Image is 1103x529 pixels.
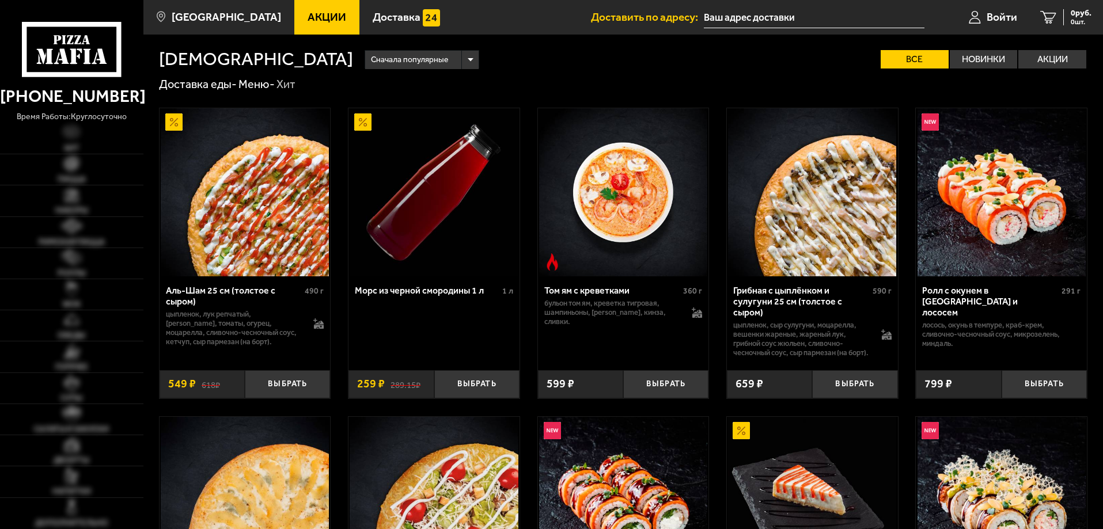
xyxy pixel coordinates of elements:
[733,422,750,439] img: Акционный
[1062,286,1081,296] span: 291 г
[544,299,681,326] p: бульон том ям, креветка тигровая, шампиньоны, [PERSON_NAME], кинза, сливки.
[58,176,86,184] span: Пицца
[52,488,91,496] span: Напитки
[391,378,420,390] s: 289.15 ₽
[373,12,420,22] span: Доставка
[683,286,702,296] span: 360 г
[60,394,82,402] span: Супы
[918,108,1086,276] img: Ролл с окунем в темпуре и лососем
[1002,370,1087,398] button: Выбрать
[165,113,183,131] img: Акционный
[1071,18,1091,25] span: 0 шт.
[54,456,89,465] span: Десерты
[64,144,79,153] span: Хит
[544,253,561,271] img: Острое блюдо
[881,50,949,68] label: Все
[704,7,924,28] input: Ваш адрес доставки
[733,285,870,318] div: Грибная с цыплёнком и сулугуни 25 см (толстое с сыром)
[245,370,330,398] button: Выбрать
[916,108,1087,276] a: НовинкаРолл с окунем в темпуре и лососем
[166,285,302,307] div: Аль-Шам 25 см (толстое с сыром)
[63,300,81,309] span: WOK
[538,108,709,276] a: Острое блюдоТом ям с креветками
[357,378,385,390] span: 259 ₽
[161,108,329,276] img: Аль-Шам 25 см (толстое с сыром)
[922,422,939,439] img: Новинка
[305,286,324,296] span: 490 г
[1018,50,1086,68] label: Акции
[166,310,302,347] p: цыпленок, лук репчатый, [PERSON_NAME], томаты, огурец, моцарелла, сливочно-чесночный соус, кетчуп...
[733,321,870,357] p: цыпленок, сыр сулугуни, моцарелла, вешенки жареные, жареный лук, грибной соус Жюльен, сливочно-че...
[354,113,372,131] img: Акционный
[202,378,220,390] s: 618 ₽
[423,9,440,26] img: 15daf4d41897b9f0e9f617042186c801.svg
[736,378,763,390] span: 659 ₽
[1071,9,1091,17] span: 0 руб.
[623,370,708,398] button: Выбрать
[812,370,897,398] button: Выбрать
[502,286,513,296] span: 1 л
[55,207,88,215] span: Наборы
[371,49,448,71] span: Сначала популярные
[58,269,86,277] span: Роллы
[987,12,1017,22] span: Войти
[35,519,108,527] span: Дополнительно
[39,238,105,246] span: Римская пицца
[350,108,518,276] img: Морс из черной смородины 1 л
[434,370,520,398] button: Выбрать
[539,108,707,276] img: Том ям с креветками
[276,77,295,92] div: Хит
[34,425,109,433] span: Салаты и закуски
[159,77,237,91] a: Доставка еды-
[922,285,1059,318] div: Ролл с окунем в [GEOGRAPHIC_DATA] и лососем
[547,378,574,390] span: 599 ₽
[591,12,704,22] span: Доставить по адресу:
[922,321,1081,348] p: лосось, окунь в темпуре, краб-крем, сливочно-чесночный соус, микрозелень, миндаль.
[159,50,353,68] h1: [DEMOGRAPHIC_DATA]
[727,108,898,276] a: Грибная с цыплёнком и сулугуни 25 см (толстое с сыром)
[924,378,952,390] span: 799 ₽
[922,113,939,131] img: Новинка
[544,422,561,439] img: Новинка
[950,50,1018,68] label: Новинки
[728,108,896,276] img: Грибная с цыплёнком и сулугуни 25 см (толстое с сыром)
[168,378,196,390] span: 549 ₽
[238,77,275,91] a: Меню-
[348,108,520,276] a: АкционныйМорс из черной смородины 1 л
[55,363,88,371] span: Горячее
[58,332,85,340] span: Обеды
[873,286,892,296] span: 590 г
[544,285,681,296] div: Том ям с креветками
[308,12,346,22] span: Акции
[355,285,499,296] div: Морс из черной смородины 1 л
[160,108,331,276] a: АкционныйАль-Шам 25 см (толстое с сыром)
[172,12,281,22] span: [GEOGRAPHIC_DATA]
